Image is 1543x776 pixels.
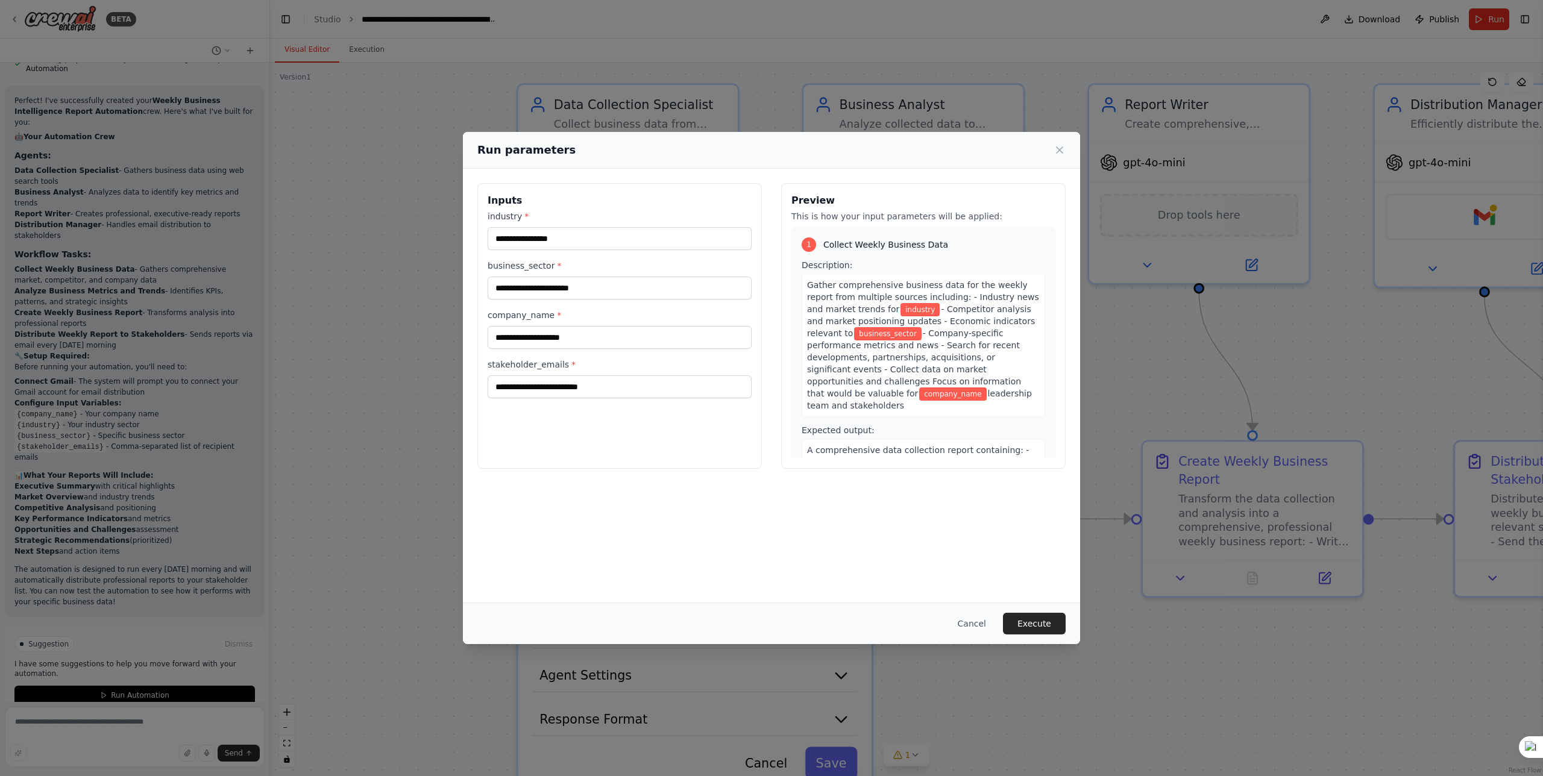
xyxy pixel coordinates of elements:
h3: Inputs [488,193,752,208]
button: Cancel [948,613,996,634]
h3: Preview [791,193,1055,208]
label: stakeholder_emails [488,358,752,371]
button: Execute [1003,613,1066,634]
span: Expected output: [802,425,875,435]
label: business_sector [488,260,752,272]
span: A comprehensive data collection report containing: - Latest industry news and trends (past 7 days... [807,445,1034,539]
div: 1 [802,237,816,252]
span: Description: [802,260,852,270]
span: leadership team and stakeholders [807,389,1032,410]
span: Collect Weekly Business Data [823,239,948,251]
h2: Run parameters [477,142,576,158]
span: - Company-specific performance metrics and news - Search for recent developments, partnerships, a... [807,328,1021,398]
span: Variable: business_sector [854,327,922,340]
p: This is how your input parameters will be applied: [791,210,1055,222]
span: - Competitor analysis and market positioning updates - Economic indicators relevant to [807,304,1035,338]
label: company_name [488,309,752,321]
span: Gather comprehensive business data for the weekly report from multiple sources including: - Indus... [807,280,1039,314]
label: industry [488,210,752,222]
span: Variable: industry [900,303,940,316]
span: Variable: company_name [919,387,986,401]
